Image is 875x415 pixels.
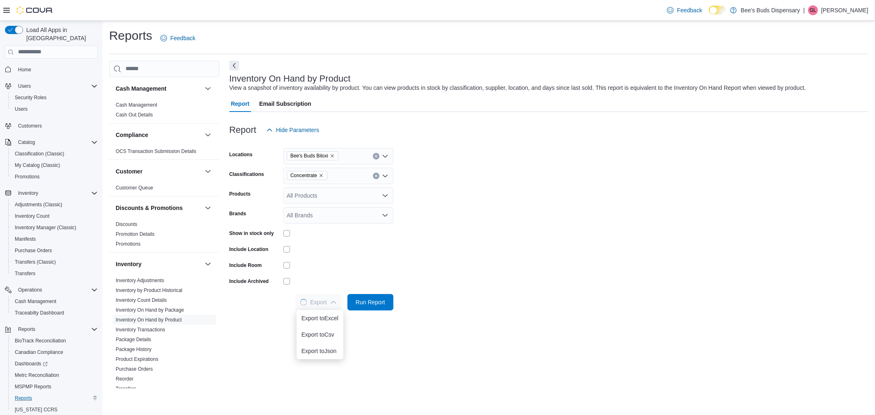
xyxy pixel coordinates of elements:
[116,376,133,382] span: Reorder
[11,347,98,357] span: Canadian Compliance
[8,335,101,347] button: BioTrack Reconciliation
[116,278,164,283] a: Inventory Adjustments
[229,230,274,237] label: Show in stock only
[116,112,153,118] a: Cash Out Details
[15,162,60,169] span: My Catalog (Classic)
[116,317,182,323] a: Inventory On Hand by Product
[15,213,50,219] span: Inventory Count
[170,34,195,42] span: Feedback
[11,382,55,392] a: MSPMP Reports
[263,122,322,138] button: Hide Parameters
[8,245,101,256] button: Purchase Orders
[382,173,388,179] button: Open list of options
[116,287,183,293] a: Inventory by Product Historical
[11,246,55,255] a: Purchase Orders
[295,294,341,310] button: LoadingExport
[347,294,393,310] button: Run Report
[302,348,338,354] span: Export to Json
[11,296,59,306] a: Cash Management
[810,5,816,15] span: GL
[11,393,98,403] span: Reports
[8,160,101,171] button: My Catalog (Classic)
[382,212,388,219] button: Open list of options
[116,131,148,139] h3: Compliance
[15,310,64,316] span: Traceabilty Dashboard
[16,6,53,14] img: Cova
[11,104,31,114] a: Users
[2,64,101,75] button: Home
[116,260,201,268] button: Inventory
[11,223,80,233] a: Inventory Manager (Classic)
[709,14,709,15] span: Dark Mode
[203,259,213,269] button: Inventory
[382,192,388,199] button: Open list of options
[821,5,868,15] p: [PERSON_NAME]
[15,247,52,254] span: Purchase Orders
[11,405,98,415] span: Washington CCRS
[319,173,324,178] button: Remove Concentrate from selection in this group
[11,347,66,357] a: Canadian Compliance
[15,81,98,91] span: Users
[11,405,61,415] a: [US_STATE] CCRS
[116,277,164,284] span: Inventory Adjustments
[297,343,343,359] button: Export toJson
[18,123,42,129] span: Customers
[297,310,343,326] button: Export toExcel
[8,233,101,245] button: Manifests
[116,148,196,155] span: OCS Transaction Submission Details
[290,152,328,160] span: Bee's Buds Biloxi
[15,360,48,367] span: Dashboards
[229,171,264,178] label: Classifications
[18,190,38,196] span: Inventory
[116,84,167,93] h3: Cash Management
[15,150,64,157] span: Classification (Classic)
[15,201,62,208] span: Adjustments (Classic)
[382,153,388,160] button: Open list of options
[11,149,68,159] a: Classification (Classic)
[11,234,39,244] a: Manifests
[11,172,43,182] a: Promotions
[8,171,101,182] button: Promotions
[116,326,165,333] span: Inventory Transactions
[664,2,705,18] a: Feedback
[8,369,101,381] button: Metrc Reconciliation
[11,308,67,318] a: Traceabilty Dashboard
[116,167,142,176] h3: Customer
[330,153,335,158] button: Remove Bee's Buds Biloxi from selection in this group
[203,84,213,93] button: Cash Management
[109,219,219,252] div: Discounts & Promotions
[18,139,35,146] span: Catalog
[11,223,98,233] span: Inventory Manager (Classic)
[15,395,32,401] span: Reports
[15,188,41,198] button: Inventory
[116,221,137,227] a: Discounts
[8,347,101,358] button: Canadian Compliance
[11,104,98,114] span: Users
[109,276,219,397] div: Inventory
[116,260,142,268] h3: Inventory
[116,102,157,108] a: Cash Management
[116,231,155,237] a: Promotion Details
[203,203,213,213] button: Discounts & Promotions
[8,92,101,103] button: Security Roles
[11,269,39,278] a: Transfers
[290,171,317,180] span: Concentrate
[109,146,219,160] div: Compliance
[11,359,98,369] span: Dashboards
[11,234,98,244] span: Manifests
[116,231,155,237] span: Promotion Details
[2,187,101,199] button: Inventory
[203,166,213,176] button: Customer
[116,287,183,294] span: Inventory by Product Historical
[373,153,379,160] button: Clear input
[709,6,726,14] input: Dark Mode
[11,160,98,170] span: My Catalog (Classic)
[229,262,262,269] label: Include Room
[116,185,153,191] a: Customer Queue
[116,204,183,212] h3: Discounts & Promotions
[15,406,57,413] span: [US_STATE] CCRS
[109,100,219,123] div: Cash Management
